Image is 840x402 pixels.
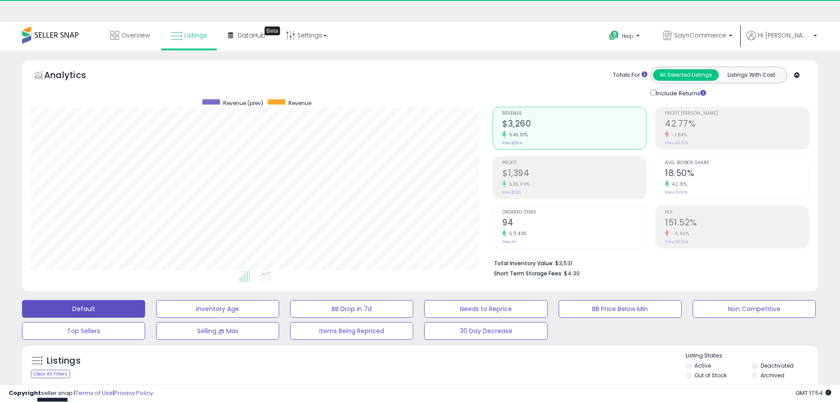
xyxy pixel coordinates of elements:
label: Archived [761,372,784,379]
span: Ordered Items [502,210,646,215]
button: Selling @ Max [156,322,279,340]
button: BB Price Below Min [559,300,682,318]
strong: Copyright [9,389,41,397]
div: Totals For [613,71,647,79]
small: 571.43% [506,230,527,237]
span: ROI [665,210,809,215]
label: Deactivated [761,362,794,369]
span: Profit [PERSON_NAME] [665,111,809,116]
h2: 94 [502,218,646,229]
b: Total Inventory Value: [494,259,554,267]
div: Include Returns [644,88,717,98]
label: Out of Stock [694,372,727,379]
h2: 18.50% [665,168,809,180]
span: 2025-09-10 17:54 GMT [795,389,831,397]
a: Settings [280,22,333,49]
h2: 151.52% [665,218,809,229]
small: Prev: $220 [502,190,521,195]
button: Top Sellers [22,322,145,340]
span: DataHub [238,31,265,40]
li: $3,531 [494,257,803,268]
h2: $3,260 [502,119,646,131]
h2: 42.77% [665,119,809,131]
a: Overview [104,22,157,49]
a: Hi [PERSON_NAME] [747,31,817,51]
h5: Listings [47,355,81,367]
span: Avg. Buybox Share [665,161,809,165]
a: DataHub [221,22,272,49]
small: -1.84% [669,131,687,138]
button: Default [22,300,145,318]
button: Non Competitive [693,300,816,318]
small: 535.06% [506,181,530,188]
span: Revenue [288,99,311,107]
button: Needs to Reprice [424,300,547,318]
small: Prev: 161.02% [665,239,688,244]
small: 546.81% [506,131,528,138]
i: Get Help [609,30,620,41]
h2: $1,394 [502,168,646,180]
a: Listings [164,22,214,49]
button: Listings With Cost [718,69,784,81]
small: -5.90% [669,230,689,237]
p: Listing States: [686,352,818,360]
span: Hi [PERSON_NAME] [758,31,811,40]
button: BB Drop in 7d [290,300,413,318]
span: Revenue [502,111,646,116]
button: Items Being Repriced [290,322,413,340]
a: Privacy Policy [114,389,153,397]
div: Tooltip anchor [265,26,280,35]
a: Help [602,23,649,51]
span: Listings [184,31,207,40]
button: 30 Day Decrease [424,322,547,340]
a: Terms of Use [75,389,113,397]
small: Prev: 13.00% [665,190,687,195]
span: Overview [121,31,150,40]
h5: Analytics [44,69,103,83]
span: Help [622,32,634,40]
span: Profit [502,161,646,165]
small: Prev: 14 [502,239,516,244]
span: $4.30 [564,269,580,278]
span: SaynCommerce [674,31,726,40]
b: Short Term Storage Fees: [494,270,563,277]
small: 42.31% [669,181,687,188]
span: Revenue (prev) [223,99,263,107]
button: All Selected Listings [653,69,719,81]
div: seller snap | | [9,389,153,398]
label: Active [694,362,711,369]
div: Clear All Filters [31,370,70,378]
a: SaynCommerce [656,22,739,51]
button: Inventory Age [156,300,279,318]
small: Prev: 43.57% [665,140,688,146]
small: Prev: $504 [502,140,522,146]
